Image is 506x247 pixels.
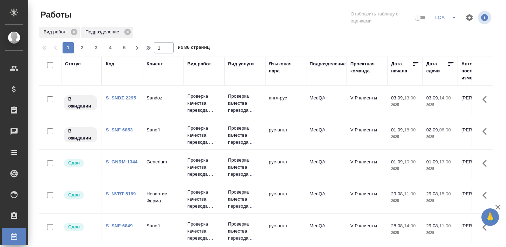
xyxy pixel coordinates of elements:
p: 2025 [426,197,454,204]
p: 01.09, [391,127,404,132]
p: Sandoz [147,95,180,102]
span: 3 [91,44,102,51]
td: [PERSON_NAME] [458,219,499,243]
p: Сдан [68,160,80,167]
p: 14:00 [439,95,451,100]
div: Проектная команда [350,60,384,74]
p: Sanofi [147,126,180,134]
button: 2 [77,42,88,53]
td: [PERSON_NAME] [458,155,499,180]
p: 02.09, [426,127,439,132]
p: 01.09, [391,159,404,164]
p: Generium [147,158,180,165]
p: 08:00 [439,127,451,132]
td: VIP клиенты [347,187,388,212]
div: Статус [65,60,81,67]
td: [PERSON_NAME] [458,91,499,116]
div: Вид работ [187,60,211,67]
div: Вид работ [39,27,80,38]
p: Sanofi [147,222,180,229]
span: 4 [105,44,116,51]
span: 5 [119,44,130,51]
a: S_SNF-6853 [106,127,133,132]
p: 11:00 [439,223,451,228]
p: 2025 [391,165,419,173]
button: 🙏 [481,208,499,226]
td: рус-англ [265,187,306,212]
div: Дата начала [391,60,412,74]
button: 5 [119,42,130,53]
a: S_GNRM-1344 [106,159,137,164]
button: Здесь прячутся важные кнопки [478,219,495,236]
button: Здесь прячутся важные кнопки [478,123,495,140]
button: 4 [105,42,116,53]
td: [PERSON_NAME] [458,123,499,148]
p: 03.09, [426,95,439,100]
div: Дата сдачи [426,60,447,74]
div: Код [106,60,114,67]
p: 2025 [391,134,419,141]
td: рус-англ [265,219,306,243]
span: Посмотреть информацию [478,11,493,24]
td: рус-англ [265,155,306,180]
p: 2025 [391,102,419,109]
span: Отобразить таблицу с оценками [351,11,414,25]
p: 18:00 [404,127,416,132]
p: Вид работ [44,28,68,35]
p: 15:00 [439,191,451,196]
td: VIP клиенты [347,219,388,243]
div: Подразделение [310,60,346,67]
p: Проверка качества перевода ... [228,189,262,210]
button: 3 [91,42,102,53]
p: Проверка качества перевода ... [228,157,262,178]
p: 13:00 [439,159,451,164]
p: Проверка качества перевода ... [228,125,262,146]
span: Настроить таблицу [461,9,478,26]
p: 29.08, [426,191,439,196]
div: Языковая пара [269,60,303,74]
span: 🙏 [484,210,496,225]
p: В ожидании [68,128,93,142]
p: Проверка качества перевода ... [187,125,221,146]
p: 2025 [426,134,454,141]
p: 13:00 [404,95,416,100]
a: S_NVRT-5169 [106,191,136,196]
div: Исполнитель назначен, приступать к работе пока рано [63,126,98,143]
span: 2 [77,44,88,51]
div: Подразделение [81,27,133,38]
p: Проверка качества перевода ... [228,93,262,114]
div: Менеджер проверил работу исполнителя, передает ее на следующий этап [63,190,98,200]
p: 29.08, [391,191,404,196]
p: Проверка качества перевода ... [187,157,221,178]
a: S_SNDZ-2295 [106,95,136,100]
td: MedQA [306,123,347,148]
td: MedQA [306,155,347,180]
td: рус-англ [265,123,306,148]
td: VIP клиенты [347,123,388,148]
p: Проверка качества перевода ... [228,221,262,242]
p: Проверка качества перевода ... [187,93,221,114]
p: 2025 [391,229,419,236]
p: Сдан [68,223,80,230]
button: Здесь прячутся важные кнопки [478,155,495,172]
td: англ-рус [265,91,306,116]
p: 29.08, [426,223,439,228]
p: 14:00 [404,223,416,228]
p: Новартис Фарма [147,190,180,204]
p: Сдан [68,191,80,199]
p: 28.08, [391,223,404,228]
p: 2025 [426,165,454,173]
div: split button [433,12,461,23]
div: Менеджер проверил работу исполнителя, передает ее на следующий этап [63,222,98,232]
span: из 86 страниц [178,43,210,53]
p: Проверка качества перевода ... [187,221,221,242]
div: Клиент [147,60,163,67]
a: S_SNF-6849 [106,223,133,228]
td: MedQA [306,91,347,116]
p: В ожидании [68,96,93,110]
td: MedQA [306,187,347,212]
p: 10:00 [404,159,416,164]
span: Работы [39,9,72,20]
p: 2025 [426,229,454,236]
button: Здесь прячутся важные кнопки [478,187,495,204]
